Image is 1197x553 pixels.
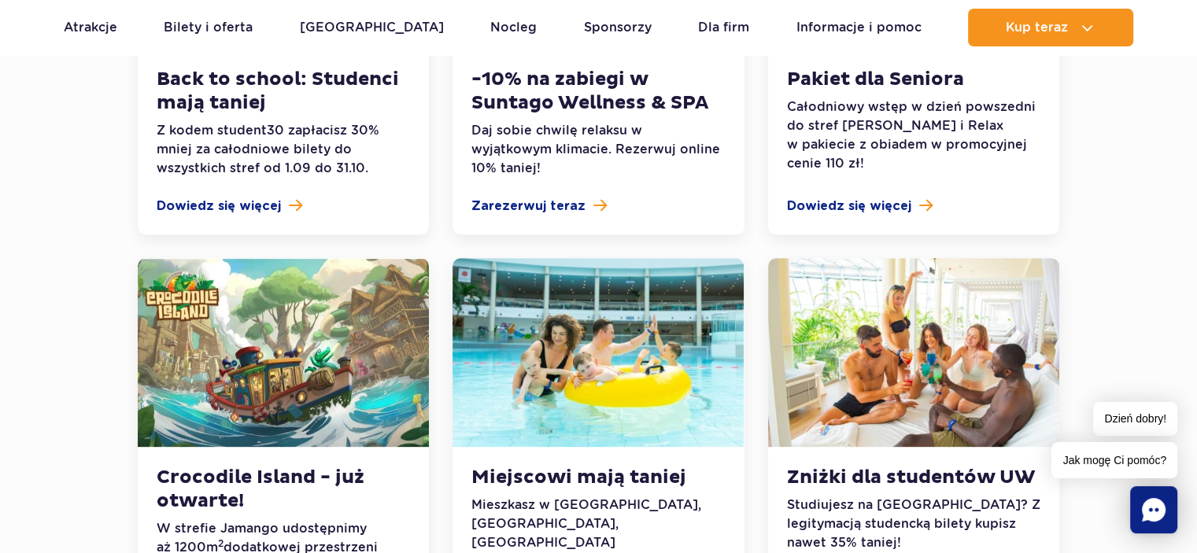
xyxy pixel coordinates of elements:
div: Chat [1130,486,1177,533]
p: Z kodem student30 zapłacisz 30% mniej za całodniowe bilety do wszystkich stref od 1.09 do 31.10. [157,121,410,178]
img: Studenci relaksujący się na łóżku cabana w parku wodnym, z tropikalnymi palmami w tle [768,258,1059,447]
span: Jak mogę Ci pomóc? [1051,442,1177,478]
a: Dowiedz się więcej [787,197,1040,216]
a: Atrakcje [64,9,117,46]
h3: Crocodile Island - już otwarte! [157,466,410,513]
p: Całodniowy wstęp w dzień powszedni do stref [PERSON_NAME] i Relax w pakiecie z obiadem w promocyj... [787,98,1040,173]
span: Dzień dobry! [1093,402,1177,436]
button: Kup teraz [968,9,1133,46]
a: Dla firm [698,9,749,46]
a: Sponsorzy [584,9,652,46]
p: Studiujesz na [GEOGRAPHIC_DATA]? Z legitymacją studencką bilety kupisz nawet 35% taniej! [787,496,1040,552]
a: Nocleg [490,9,537,46]
h3: Miejscowi mają taniej [471,466,725,489]
a: Bilety i oferta [164,9,253,46]
a: Dowiedz się więcej [157,197,410,216]
span: Dowiedz się więcej [787,197,911,216]
span: Kup teraz [1006,20,1068,35]
a: Zarezerwuj teraz [471,197,725,216]
p: Daj sobie chwilę relaksu w wyjątkowym klimacie. Rezerwuj online 10% taniej! [471,121,725,178]
h3: Pakiet dla Seniora [787,68,1040,91]
h3: Zniżki dla studentów UW [787,466,1040,489]
img: Pięcioosobowa rodzina spędzająca dzień w&amp;nbsp;basenie w&amp;nbsp;parku wodnym, bawiąca się na... [453,258,744,447]
a: [GEOGRAPHIC_DATA] [300,9,444,46]
h3: -10% na zabiegi w Suntago Wellness & SPA [471,68,725,115]
span: Zarezerwuj teraz [471,197,586,216]
span: Dowiedz się więcej [157,197,281,216]
h3: Back to school: Studenci mają taniej [157,68,410,115]
a: Informacje i pomoc [796,9,922,46]
sup: 2 [218,537,224,549]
